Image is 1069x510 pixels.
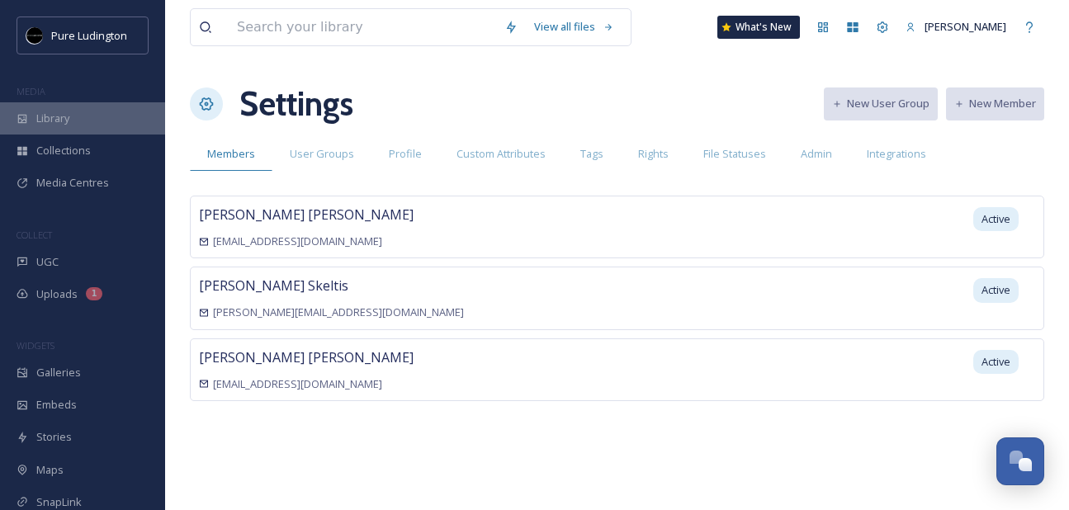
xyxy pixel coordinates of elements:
button: Open Chat [996,437,1044,485]
span: WIDGETS [17,339,54,352]
span: [PERSON_NAME][EMAIL_ADDRESS][DOMAIN_NAME] [213,305,464,320]
span: Integrations [867,146,926,162]
span: Tags [580,146,603,162]
input: Search your library [229,9,496,45]
span: Media Centres [36,175,109,191]
span: [EMAIL_ADDRESS][DOMAIN_NAME] [213,376,382,392]
h1: Settings [239,79,353,129]
span: Active [981,211,1010,227]
span: [PERSON_NAME] Skeltis [199,276,348,295]
span: [PERSON_NAME] [925,19,1006,34]
div: 1 [86,287,102,300]
span: [PERSON_NAME] [PERSON_NAME] [199,205,414,224]
span: Custom Attributes [456,146,546,162]
span: Maps [36,462,64,478]
span: Stories [36,429,72,445]
span: Admin [801,146,832,162]
a: View all files [526,11,622,43]
span: Active [981,354,1010,370]
span: Pure Ludington [51,28,127,43]
span: User Groups [290,146,354,162]
span: Active [981,282,1010,298]
span: [PERSON_NAME] [PERSON_NAME] [199,348,414,366]
span: Rights [638,146,669,162]
a: What's New [717,16,800,39]
span: SnapLink [36,494,82,510]
span: Profile [389,146,422,162]
span: Uploads [36,286,78,302]
span: COLLECT [17,229,52,241]
span: MEDIA [17,85,45,97]
a: [PERSON_NAME] [897,11,1015,43]
span: Collections [36,143,91,158]
button: New Member [946,87,1044,120]
span: File Statuses [703,146,766,162]
span: [EMAIL_ADDRESS][DOMAIN_NAME] [213,234,382,249]
button: New User Group [824,87,938,120]
span: Library [36,111,69,126]
span: Members [207,146,255,162]
span: UGC [36,254,59,270]
span: Embeds [36,397,77,413]
span: Galleries [36,365,81,380]
img: pureludingtonF-2.png [26,27,43,44]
